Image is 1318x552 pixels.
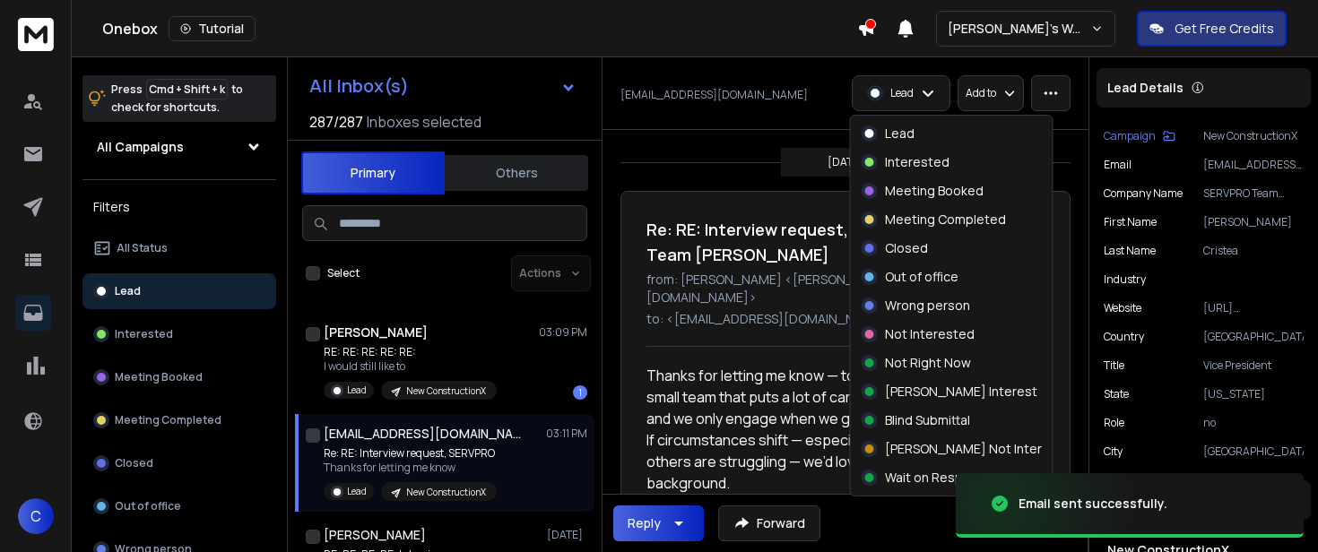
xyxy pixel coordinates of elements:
[406,384,486,398] p: New ConstructionX
[885,297,970,315] p: Wrong person
[1104,272,1146,287] p: industry
[1203,416,1304,430] p: no
[1104,387,1129,401] p: State
[1107,79,1184,97] p: Lead Details
[115,370,203,384] p: Meeting Booked
[115,456,153,470] p: Closed
[102,16,857,41] div: Onebox
[885,411,970,429] p: Blind Submittal
[169,16,256,41] button: Tutorial
[628,514,661,532] div: Reply
[1104,244,1156,258] p: Last Name
[1203,387,1304,401] p: [US_STATE]
[115,284,141,298] p: Lead
[1203,186,1304,201] p: SERVPRO Team [PERSON_NAME]
[367,111,481,133] h3: Inboxes selected
[347,485,367,498] p: Lead
[885,325,975,343] p: Not Interested
[1104,215,1157,229] p: First Name
[445,153,588,193] button: Others
[885,469,985,487] p: Wait on Respons
[646,217,931,267] h1: Re: RE: Interview request, SERVPRO Team [PERSON_NAME]
[406,486,486,499] p: New ConstructionX
[115,327,173,341] p: Interested
[1104,158,1132,172] p: Email
[111,81,243,116] p: Press to check for shortcuts.
[547,528,587,542] p: [DATE]
[115,413,221,427] p: Meeting Completed
[890,86,914,100] p: Lead
[1203,158,1304,172] p: [EMAIL_ADDRESS][DOMAIN_NAME]
[324,345,497,359] p: RE: RE: RE: RE: RE:
[573,385,587,400] div: 1
[1203,330,1304,344] p: [GEOGRAPHIC_DATA]
[1203,215,1304,229] p: [PERSON_NAME]
[646,271,1045,306] p: from: [PERSON_NAME] <[PERSON_NAME][EMAIL_ADDRESS][DOMAIN_NAME]>
[885,268,958,286] p: Out of office
[301,151,445,194] button: Primary
[97,138,184,156] h1: All Campaigns
[324,446,497,461] p: Re: RE: Interview request, SERVPRO
[885,125,915,142] p: Lead
[1104,129,1156,143] p: Campaign
[117,241,168,255] p: All Status
[324,526,426,544] h1: [PERSON_NAME]
[885,354,971,372] p: Not Right Now
[309,77,409,95] h1: All Inbox(s)
[1175,20,1274,38] p: Get Free Credits
[146,79,228,99] span: Cmd + Shift + k
[885,383,1037,401] p: [PERSON_NAME] Interest
[718,505,820,541] button: Forward
[1203,358,1304,373] p: Vice President
[1104,416,1124,430] p: role
[18,498,54,534] span: C
[966,86,996,100] p: Add to
[646,365,1030,494] div: Thanks for letting me know — totally understand. We’re a small team that puts a lot of care into ...
[1104,358,1124,373] p: title
[309,111,363,133] span: 287 / 287
[324,323,428,341] h1: [PERSON_NAME]
[948,20,1090,38] p: [PERSON_NAME]'s Workspace
[539,325,587,340] p: 03:09 PM
[327,266,360,280] label: Select
[885,153,949,171] p: Interested
[1104,301,1141,315] p: website
[324,425,521,443] h1: [EMAIL_ADDRESS][DOMAIN_NAME]
[115,499,181,513] p: Out of office
[828,155,863,169] p: [DATE]
[546,427,587,441] p: 03:11 PM
[885,182,984,200] p: Meeting Booked
[1203,129,1304,143] p: New ConstructionX
[1104,444,1123,459] p: City
[1203,444,1304,459] p: [GEOGRAPHIC_DATA]
[885,211,1006,229] p: Meeting Completed
[347,384,367,397] p: Lead
[885,239,928,257] p: Closed
[1203,244,1304,258] p: Cristea
[82,194,276,220] h3: Filters
[646,310,1045,328] p: to: <[EMAIL_ADDRESS][DOMAIN_NAME]>
[1203,301,1304,315] p: [URL][DOMAIN_NAME]
[885,440,1042,458] p: [PERSON_NAME] Not Inter
[1104,330,1144,344] p: Country
[1104,186,1183,201] p: Company Name
[324,359,497,374] p: I would still like to
[620,88,808,102] p: [EMAIL_ADDRESS][DOMAIN_NAME]
[324,461,497,475] p: Thanks for letting me know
